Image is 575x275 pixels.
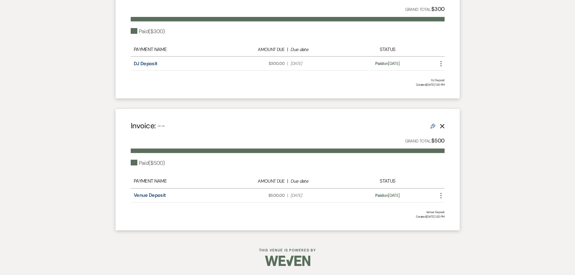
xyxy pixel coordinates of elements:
[229,178,285,185] div: Amount Due
[287,60,288,67] span: |
[265,250,310,271] img: Weven Logo
[134,46,226,53] div: Payment Name
[431,137,444,144] strong: $500
[229,192,285,199] span: $500.00
[349,60,426,67] div: on [DATE]
[290,46,346,53] div: Due date
[290,178,346,185] div: Due date
[157,121,165,131] span: --
[229,46,285,53] div: Amount Due
[405,5,445,14] p: Grand Total:
[131,214,445,219] span: Created: [DATE] 1:20 PM
[375,193,383,198] span: Paid
[290,192,346,199] span: [DATE]
[131,78,445,82] div: DJ Deposit
[290,60,346,67] span: [DATE]
[131,82,445,87] span: Created: [DATE] 1:20 PM
[287,192,288,199] span: |
[405,136,445,145] p: Grand Total:
[226,46,349,53] div: |
[131,159,165,167] div: Paid ( $500 )
[134,177,226,185] div: Payment Name
[375,61,383,66] span: Paid
[134,192,166,198] a: Venue Deposit
[349,192,426,199] div: on [DATE]
[131,120,165,131] h4: Invoice:
[229,60,285,67] span: $300.00
[349,177,426,185] div: Status
[131,27,165,36] div: Paid ( $300 )
[131,210,445,214] div: Venue Deposit
[349,46,426,53] div: Status
[431,5,444,13] strong: $300
[226,177,349,185] div: |
[134,60,158,67] a: DJ Deposit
